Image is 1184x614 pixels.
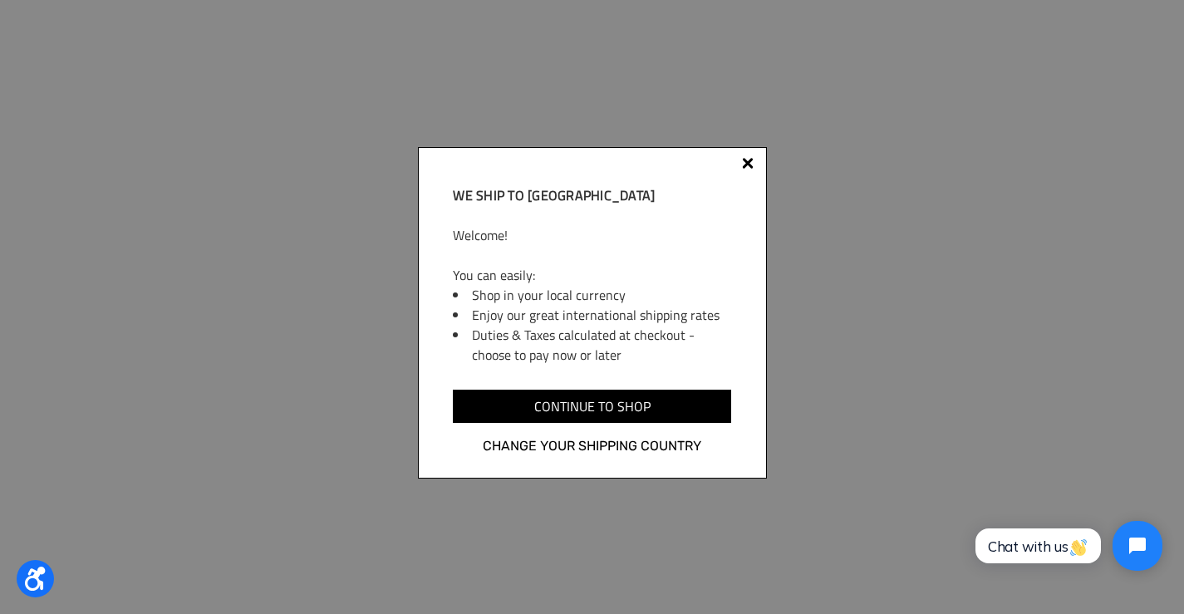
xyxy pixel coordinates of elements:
input: Continue to shop [453,390,730,423]
li: Enjoy our great international shipping rates [472,305,730,325]
li: Duties & Taxes calculated at checkout - choose to pay now or later [472,325,730,365]
p: You can easily: [453,265,730,285]
span: Last Name [219,2,276,15]
a: Change your shipping country [453,435,730,457]
p: Welcome! [453,225,730,245]
li: Shop in your local currency [472,285,730,305]
iframe: Tidio Chat [957,507,1177,585]
h2: We ship to [GEOGRAPHIC_DATA] [453,185,730,205]
span: Phone Number [219,70,297,83]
